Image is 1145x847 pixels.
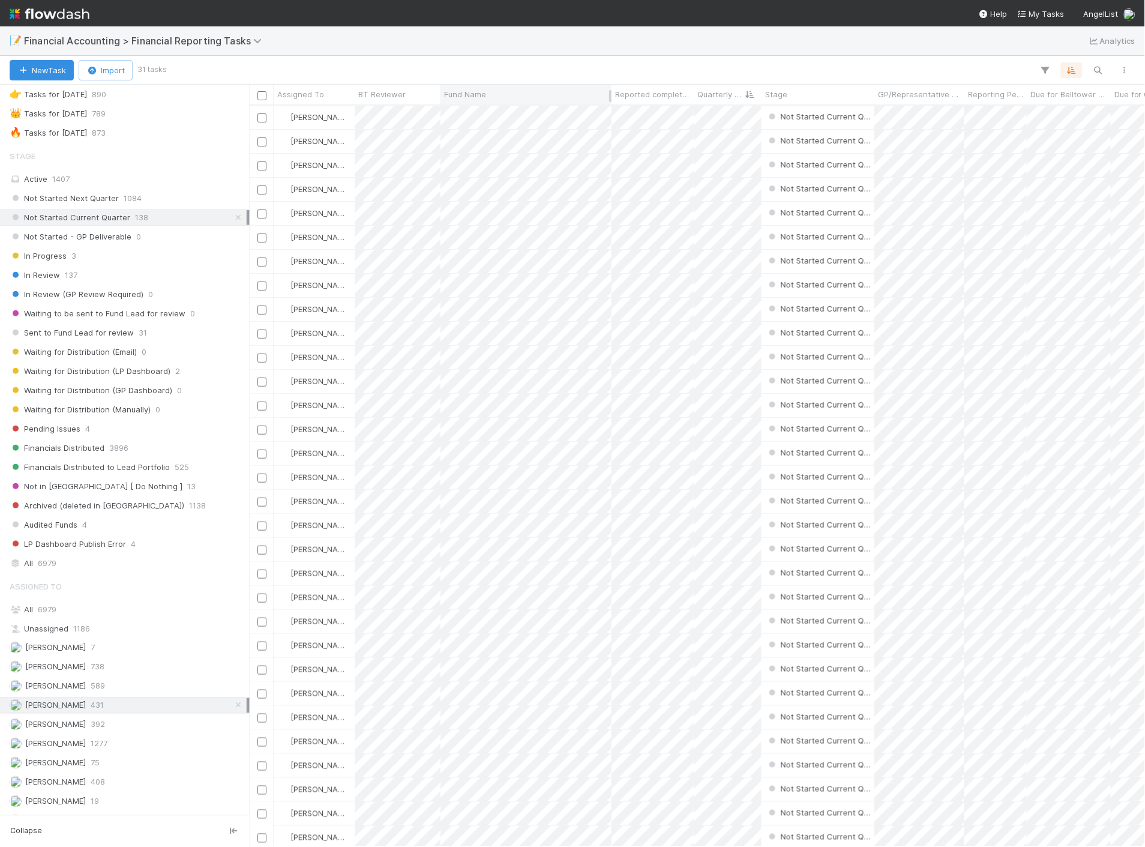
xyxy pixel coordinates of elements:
div: Not Started Current Quarter [766,639,874,651]
span: [PERSON_NAME] [290,352,351,362]
span: Audited Funds [10,517,77,532]
img: avatar_c7c7de23-09de-42ad-8e02-7981c37ee075.png [279,689,289,698]
div: Not Started Current Quarter [766,255,874,267]
div: [PERSON_NAME] [278,183,349,195]
input: Toggle Row Selected [257,546,266,555]
input: Toggle Row Selected [257,282,266,291]
span: [PERSON_NAME] [290,761,351,770]
span: 4 [82,517,87,532]
span: Not Started Current Quarter [766,616,887,625]
img: avatar_c7c7de23-09de-42ad-8e02-7981c37ee075.png [279,472,289,482]
span: [PERSON_NAME] [290,328,351,338]
span: [PERSON_NAME] [290,785,351,794]
span: [PERSON_NAME] [290,184,351,194]
div: Not Started Current Quarter [766,807,874,819]
img: avatar_c7c7de23-09de-42ad-8e02-7981c37ee075.png [279,833,289,842]
input: Toggle Row Selected [257,258,266,267]
img: avatar_c7c7de23-09de-42ad-8e02-7981c37ee075.png [279,568,289,578]
span: 431 [91,698,104,713]
span: 0 [177,383,182,398]
div: [PERSON_NAME] [278,615,349,627]
span: 2 [175,364,180,379]
span: 4 [85,421,90,436]
input: Toggle Row Selected [257,834,266,843]
div: [PERSON_NAME] [278,831,349,843]
span: Collapse [10,826,42,837]
span: Not Started Current Quarter [766,640,887,650]
span: [PERSON_NAME] [290,136,351,146]
span: 738 [91,660,104,675]
input: Toggle Row Selected [257,185,266,194]
img: avatar_c7c7de23-09de-42ad-8e02-7981c37ee075.png [279,665,289,674]
span: Not Started Current Quarter [766,136,887,145]
span: [PERSON_NAME] [290,232,351,242]
div: Not Started Current Quarter [766,735,874,747]
img: avatar_c7c7de23-09de-42ad-8e02-7981c37ee075.png [279,592,289,602]
span: 31 [139,325,147,340]
img: avatar_fee1282a-8af6-4c79-b7c7-bf2cfad99775.png [10,661,22,673]
input: Toggle Row Selected [257,113,266,122]
div: [PERSON_NAME] [278,591,349,603]
div: [PERSON_NAME] [278,807,349,819]
img: avatar_c7c7de23-09de-42ad-8e02-7981c37ee075.png [279,208,289,218]
span: 589 [91,679,105,694]
input: Toggle Row Selected [257,738,266,747]
a: My Tasks [1017,8,1065,20]
div: All [10,556,247,571]
span: [PERSON_NAME] [290,592,351,602]
div: Not Started Current Quarter [766,543,874,555]
span: Not Started Current Quarter [766,112,887,121]
div: Not Started Current Quarter [766,615,874,627]
span: Waiting for Distribution (Manually) [10,402,151,417]
span: [PERSON_NAME] [25,797,86,806]
span: In Review (GP Review Required) [10,287,143,302]
div: [PERSON_NAME] [278,495,349,507]
div: [PERSON_NAME] [278,447,349,459]
div: [PERSON_NAME] [278,759,349,771]
div: Unassigned [10,621,247,636]
div: Tasks for [DATE] [10,106,87,121]
img: avatar_c7c7de23-09de-42ad-8e02-7981c37ee075.png [279,280,289,290]
span: [PERSON_NAME] [290,472,351,482]
span: GP/Representative wants to review [878,88,961,100]
div: Not Started Current Quarter [766,783,874,795]
span: [PERSON_NAME] [25,720,86,729]
img: avatar_f10b6879-7343-4620-b098-c5dd14efa601.png [10,795,22,807]
span: Financials Distributed to Lead Portfolio [10,460,170,475]
span: Not Started Current Quarter [766,472,887,481]
img: avatar_c7c7de23-09de-42ad-8e02-7981c37ee075.png [279,400,289,410]
div: Not Started Current Quarter [766,303,874,315]
input: Toggle Row Selected [257,234,266,243]
input: Toggle Row Selected [257,450,266,459]
span: Not Started Current Quarter [766,184,887,193]
div: [PERSON_NAME] [278,135,349,147]
span: AngelList [1084,9,1119,19]
span: Not Started Current Quarter [766,496,887,505]
img: avatar_c7c7de23-09de-42ad-8e02-7981c37ee075.png [279,616,289,626]
input: Toggle Row Selected [257,690,266,699]
div: Active [10,172,247,187]
img: avatar_c7c7de23-09de-42ad-8e02-7981c37ee075.png [279,641,289,650]
span: 1084 [124,191,142,206]
img: avatar_c7c7de23-09de-42ad-8e02-7981c37ee075.png [1123,8,1135,20]
span: [PERSON_NAME] [290,424,351,434]
span: Financial Accounting > Financial Reporting Tasks [24,35,268,47]
div: [PERSON_NAME] [278,327,349,339]
span: 890 [92,87,106,102]
div: Not Started Current Quarter [766,519,874,531]
span: [PERSON_NAME] [290,641,351,650]
span: 19 [91,794,99,809]
span: 392 [91,717,105,732]
img: avatar_c7c7de23-09de-42ad-8e02-7981c37ee075.png [279,785,289,794]
span: Waiting for Distribution (GP Dashboard) [10,383,172,398]
div: Not Started Current Quarter [766,471,874,483]
span: Not in [GEOGRAPHIC_DATA] [ Do Nothing ] [10,479,182,494]
input: Toggle Row Selected [257,209,266,219]
div: [PERSON_NAME] [278,303,349,315]
img: avatar_c7c7de23-09de-42ad-8e02-7981c37ee075.png [279,352,289,362]
span: Not Started Current Quarter [766,784,887,794]
span: Fund Name [444,88,486,100]
button: NewTask [10,60,74,80]
span: [PERSON_NAME] [290,737,351,746]
span: [PERSON_NAME] [290,665,351,674]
